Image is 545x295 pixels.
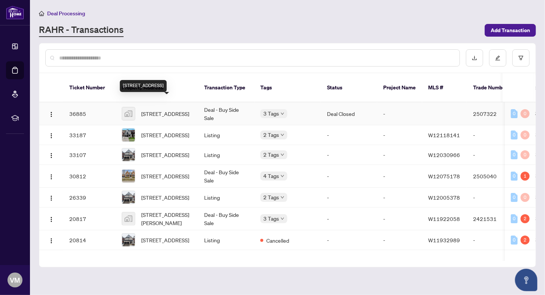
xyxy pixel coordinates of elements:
span: Cancelled [266,236,289,245]
td: 20814 [63,230,116,250]
img: logo [6,6,24,19]
td: Listing [198,188,254,208]
td: - [321,188,377,208]
div: 1 [521,172,530,181]
img: thumbnail-img [122,107,135,120]
th: Tags [254,73,321,102]
div: 0 [521,109,530,118]
img: thumbnail-img [122,129,135,141]
div: [STREET_ADDRESS] [120,80,167,92]
th: Ticket Number [63,73,116,102]
td: Listing [198,145,254,165]
td: - [467,125,520,145]
div: 0 [511,109,518,118]
img: Logo [48,195,54,201]
img: Logo [48,216,54,222]
div: 0 [511,150,518,159]
a: RAHR - Transactions [39,24,124,37]
span: Add Transaction [491,24,530,36]
span: down [281,112,284,116]
th: Project Name [377,73,422,102]
td: Deal - Buy Side Sale [198,165,254,188]
th: Status [321,73,377,102]
td: Deal Closed [321,102,377,125]
button: Logo [45,213,57,225]
button: edit [489,49,506,67]
td: - [467,230,520,250]
span: W12118141 [428,132,460,138]
div: 0 [521,150,530,159]
td: - [321,208,377,230]
button: Add Transaction [485,24,536,37]
span: W12030966 [428,151,460,158]
td: 2505040 [467,165,520,188]
span: download [472,55,477,61]
td: - [321,230,377,250]
img: Logo [48,174,54,180]
button: Logo [45,149,57,161]
div: 0 [511,193,518,202]
img: thumbnail-img [122,170,135,182]
td: 20817 [63,208,116,230]
span: [STREET_ADDRESS][PERSON_NAME] [141,211,192,227]
span: edit [495,55,500,61]
span: [STREET_ADDRESS] [141,131,189,139]
span: [STREET_ADDRESS] [141,193,189,202]
td: Listing [198,230,254,250]
button: Open asap [515,269,538,291]
td: Deal - Buy Side Sale [198,208,254,230]
td: - [321,145,377,165]
td: Listing [198,125,254,145]
td: - [467,145,520,165]
span: 2 Tags [263,150,279,159]
button: download [466,49,483,67]
div: 2 [521,214,530,223]
span: 3 Tags [263,214,279,223]
img: thumbnail-img [122,212,135,225]
span: down [281,174,284,178]
span: 2 Tags [263,130,279,139]
span: [STREET_ADDRESS] [141,151,189,159]
td: - [377,165,422,188]
span: [STREET_ADDRESS] [141,172,189,180]
span: filter [518,55,524,61]
td: - [377,145,422,165]
img: Logo [48,111,54,117]
span: 4 Tags [263,172,279,180]
td: 33107 [63,145,116,165]
span: down [281,217,284,221]
span: W12075178 [428,173,460,179]
div: 0 [511,172,518,181]
div: 0 [511,130,518,139]
img: Logo [48,133,54,139]
div: 0 [521,193,530,202]
div: 2 [521,236,530,245]
td: - [377,125,422,145]
span: 3 Tags [263,109,279,118]
button: Logo [45,108,57,120]
span: VM [10,275,20,285]
span: down [281,153,284,157]
td: - [467,188,520,208]
span: Deal Processing [47,10,85,17]
td: - [377,230,422,250]
td: Deal - Buy Side Sale [198,102,254,125]
span: W11932989 [428,237,460,243]
span: [STREET_ADDRESS] [141,110,189,118]
td: 2421531 [467,208,520,230]
div: 0 [521,130,530,139]
td: - [377,102,422,125]
td: - [321,165,377,188]
div: 0 [511,236,518,245]
td: 2507322 [467,102,520,125]
td: 36885 [63,102,116,125]
span: W11922058 [428,215,460,222]
img: thumbnail-img [122,191,135,204]
span: 2 Tags [263,193,279,202]
th: Transaction Type [198,73,254,102]
td: 33187 [63,125,116,145]
button: Logo [45,191,57,203]
span: down [281,196,284,199]
td: 26339 [63,188,116,208]
img: Logo [48,238,54,244]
